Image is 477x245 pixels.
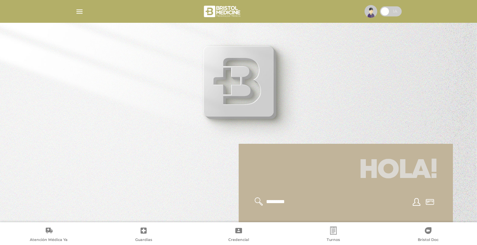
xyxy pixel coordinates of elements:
span: Credencial [228,237,249,243]
img: bristol-medicine-blanco.png [203,3,243,19]
span: Atención Médica Ya [30,237,68,243]
a: Atención Médica Ya [1,227,96,244]
span: Guardias [135,237,152,243]
h1: Hola! [247,152,445,189]
a: Credencial [191,227,286,244]
span: Turnos [327,237,340,243]
a: Bristol Doc [381,227,476,244]
img: profile-placeholder.svg [365,5,377,18]
a: Guardias [96,227,191,244]
img: Cober_menu-lines-white.svg [75,7,84,16]
a: Turnos [286,227,381,244]
span: Bristol Doc [418,237,439,243]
